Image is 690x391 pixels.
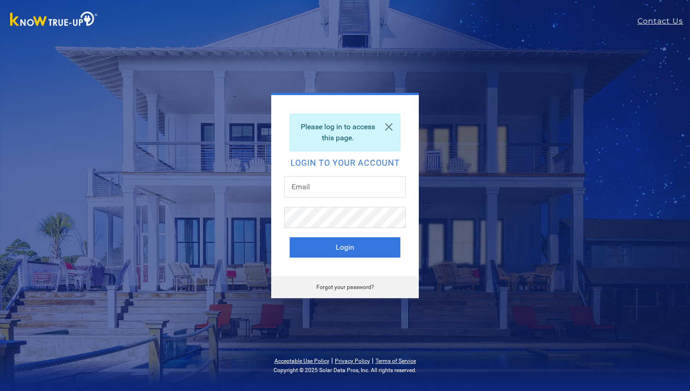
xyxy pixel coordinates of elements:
a: Terms of Service [375,358,416,364]
input: Email [284,176,406,198]
img: Know True-Up [6,10,102,30]
a: Acceptable Use Policy [274,358,329,364]
button: Login [290,237,400,258]
div: Please log in to access this page. [290,114,400,151]
a: Forgot your password? [316,284,374,290]
span: | [372,356,374,365]
a: Contact Us [637,16,690,27]
a: Privacy Policy [335,358,370,364]
a: Close [378,114,400,140]
span: | [331,356,333,365]
h2: Login to your account [290,159,400,167]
